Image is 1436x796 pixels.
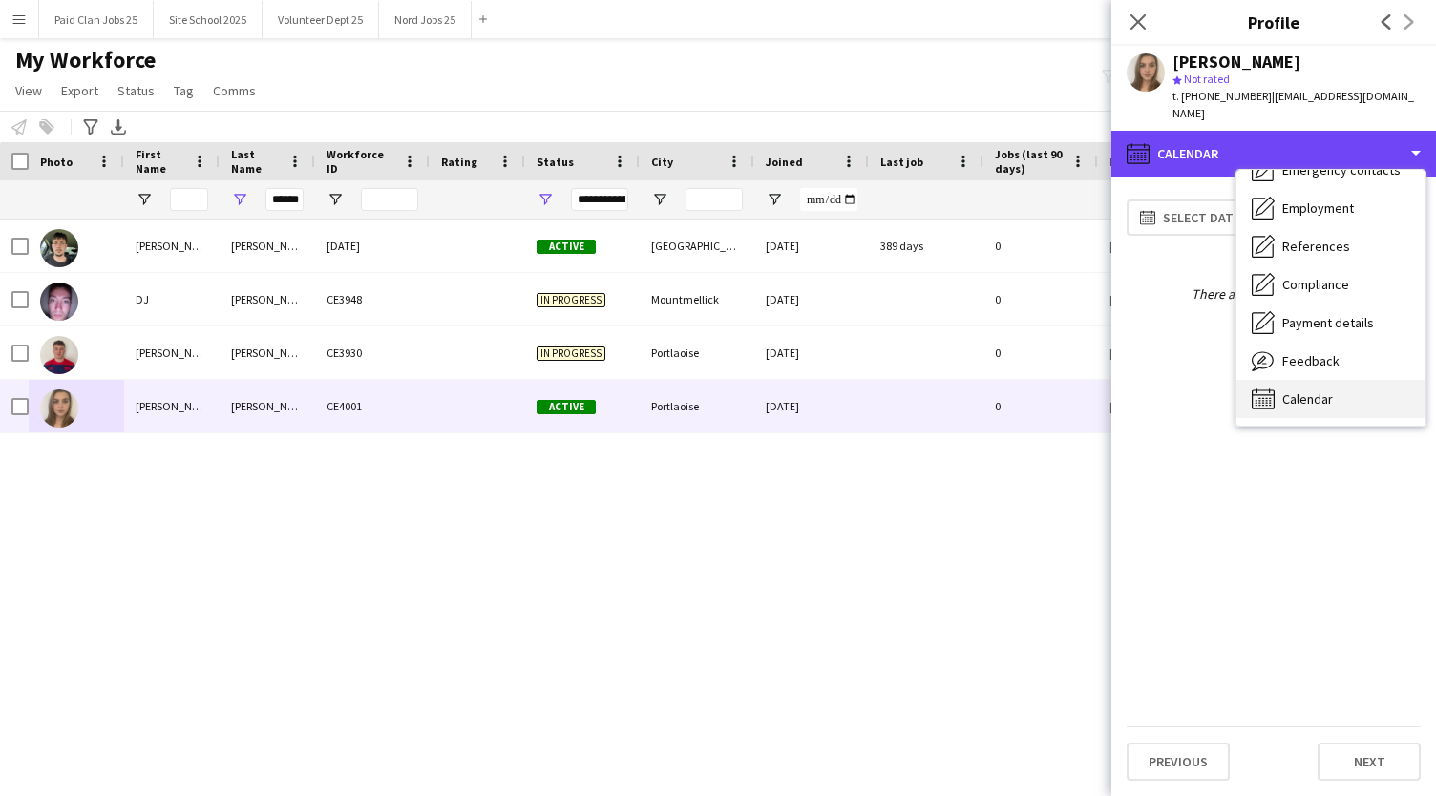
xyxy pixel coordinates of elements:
input: First Name Filter Input [170,188,208,211]
div: [DATE] [754,326,869,379]
span: Email [1109,155,1140,169]
div: There are currently no items. [1127,285,1421,303]
span: Payment details [1282,314,1374,331]
button: Paid Clan Jobs 25 [39,1,154,38]
span: City [651,155,673,169]
div: 0 [983,326,1098,379]
button: Site School 2025 [154,1,263,38]
img: Penny Conroy [40,389,78,428]
div: CE4001 [315,380,430,432]
div: 389 days [869,220,983,272]
span: Joined [766,155,803,169]
div: [PERSON_NAME] [1172,53,1300,71]
div: Payment details [1236,304,1425,342]
span: In progress [537,346,605,361]
span: Status [117,82,155,99]
app-action-btn: Advanced filters [79,115,102,138]
span: t. [PHONE_NUMBER] [1172,89,1272,103]
span: Last Name [231,147,281,176]
div: Mountmellick [640,273,754,325]
button: Open Filter Menu [327,191,344,208]
div: CE3930 [315,326,430,379]
input: Workforce ID Filter Input [361,188,418,211]
div: [PERSON_NAME] [124,326,220,379]
a: View [8,78,50,103]
span: | [EMAIL_ADDRESS][DOMAIN_NAME] [1172,89,1414,120]
div: [PERSON_NAME] [220,380,315,432]
div: [GEOGRAPHIC_DATA] [640,220,754,272]
a: Export [53,78,106,103]
a: Comms [205,78,264,103]
div: [PERSON_NAME] [124,380,220,432]
span: Workforce ID [327,147,395,176]
span: Active [537,400,596,414]
div: 0 [983,380,1098,432]
div: Calendar [1111,131,1436,177]
span: Emergency contacts [1282,161,1401,178]
a: Status [110,78,162,103]
div: [PERSON_NAME] [220,273,315,325]
span: Active [537,240,596,254]
input: City Filter Input [686,188,743,211]
span: Employment [1282,199,1354,217]
span: In progress [537,293,605,307]
span: Export [61,82,98,99]
div: Feedback [1236,342,1425,380]
button: Previous [1127,743,1230,781]
input: Joined Filter Input [800,188,857,211]
span: Jobs (last 90 days) [995,147,1064,176]
div: 0 [983,220,1098,272]
a: Tag [166,78,201,103]
div: [PERSON_NAME] [220,326,315,379]
button: Next [1318,743,1421,781]
input: Last Name Filter Input [265,188,304,211]
div: 0 [983,273,1098,325]
span: Last job [880,155,923,169]
span: Calendar [1282,390,1333,408]
span: Compliance [1282,276,1349,293]
img: James Conroy [40,336,78,374]
app-action-btn: Export XLSX [107,115,130,138]
h3: Profile [1111,10,1436,34]
div: References [1236,227,1425,265]
span: Status [537,155,574,169]
div: Portlaoise [640,380,754,432]
span: References [1282,238,1350,255]
button: Open Filter Menu [537,191,554,208]
button: Select date [1127,199,1254,236]
span: Tag [174,82,194,99]
button: Open Filter Menu [1109,191,1127,208]
span: View [15,82,42,99]
img: Daniel Conroy [40,229,78,267]
span: Rating [441,155,477,169]
button: Open Filter Menu [766,191,783,208]
span: First Name [136,147,185,176]
span: Photo [40,155,73,169]
span: Not rated [1184,72,1230,86]
div: DJ [124,273,220,325]
div: Emergency contacts [1236,151,1425,189]
span: Comms [213,82,256,99]
button: Open Filter Menu [136,191,153,208]
div: [PERSON_NAME] [124,220,220,272]
div: [PERSON_NAME] [220,220,315,272]
div: Calendar [1236,380,1425,418]
div: CE3948 [315,273,430,325]
div: [DATE] [754,220,869,272]
span: Feedback [1282,352,1340,369]
button: Nord Jobs 25 [379,1,472,38]
img: DJ Conroy [40,283,78,321]
div: Compliance [1236,265,1425,304]
div: [DATE] [315,220,430,272]
button: Volunteer Dept 25 [263,1,379,38]
div: [DATE] [754,380,869,432]
div: [DATE] [754,273,869,325]
div: Employment [1236,189,1425,227]
button: Open Filter Menu [231,191,248,208]
span: My Workforce [15,46,156,74]
button: Open Filter Menu [651,191,668,208]
div: Portlaoise [640,326,754,379]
